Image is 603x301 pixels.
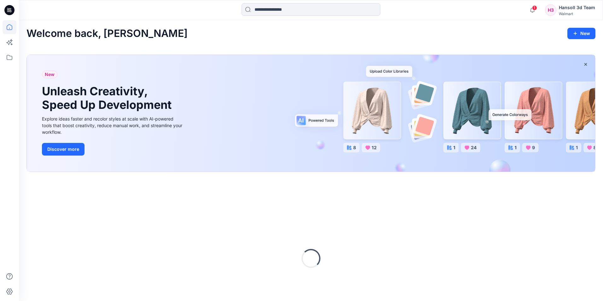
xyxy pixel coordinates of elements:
[559,4,595,11] div: Hansoll 3d Team
[45,71,55,78] span: New
[567,28,595,39] button: New
[42,143,184,156] a: Discover more
[42,143,85,156] button: Discover more
[545,4,556,16] div: H3
[26,28,188,39] h2: Welcome back, [PERSON_NAME]
[42,85,174,112] h1: Unleash Creativity, Speed Up Development
[559,11,595,16] div: Walmart
[532,5,537,10] span: 1
[42,115,184,135] div: Explore ideas faster and recolor styles at scale with AI-powered tools that boost creativity, red...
